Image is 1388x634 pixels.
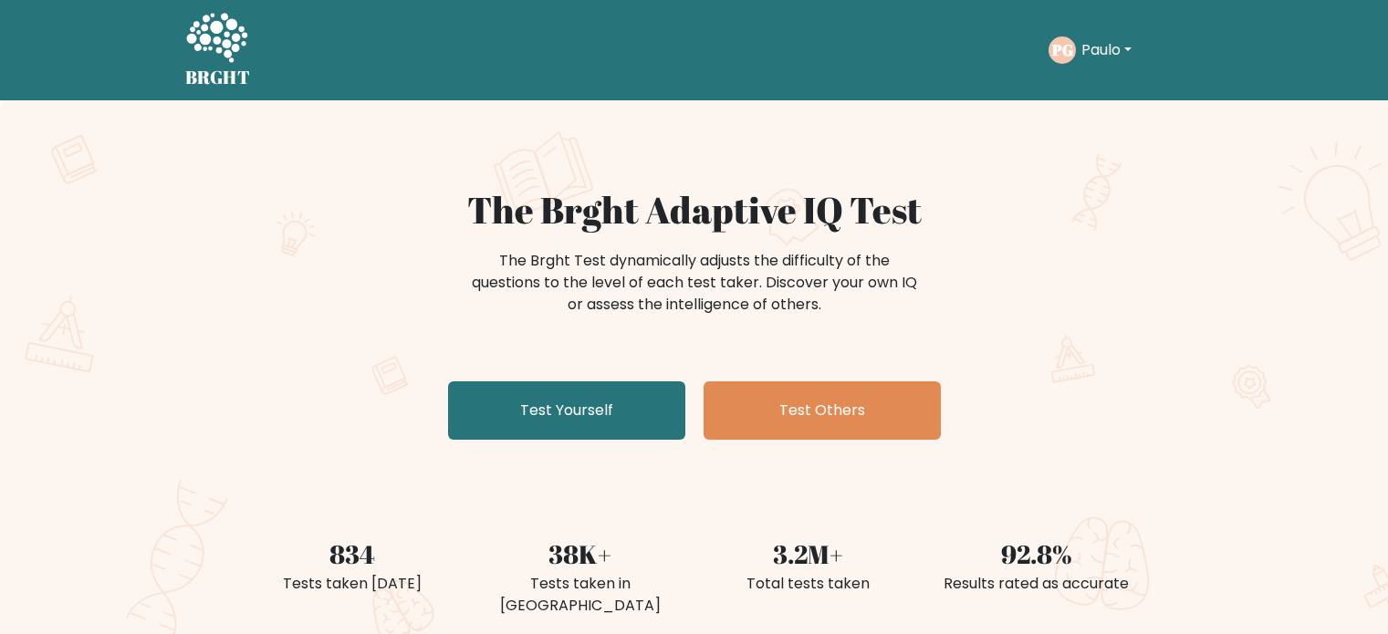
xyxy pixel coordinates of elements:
text: PG [1050,39,1072,60]
h5: BRGHT [185,67,251,88]
div: Total tests taken [705,573,912,595]
a: Test Yourself [448,381,685,440]
div: 92.8% [934,535,1140,573]
div: The Brght Test dynamically adjusts the difficulty of the questions to the level of each test take... [466,250,923,316]
a: BRGHT [185,7,251,93]
div: 834 [249,535,455,573]
a: Test Others [704,381,941,440]
h1: The Brght Adaptive IQ Test [249,188,1140,232]
div: 3.2M+ [705,535,912,573]
button: Paulo [1076,38,1137,62]
div: Results rated as accurate [934,573,1140,595]
div: 38K+ [477,535,684,573]
div: Tests taken [DATE] [249,573,455,595]
div: Tests taken in [GEOGRAPHIC_DATA] [477,573,684,617]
